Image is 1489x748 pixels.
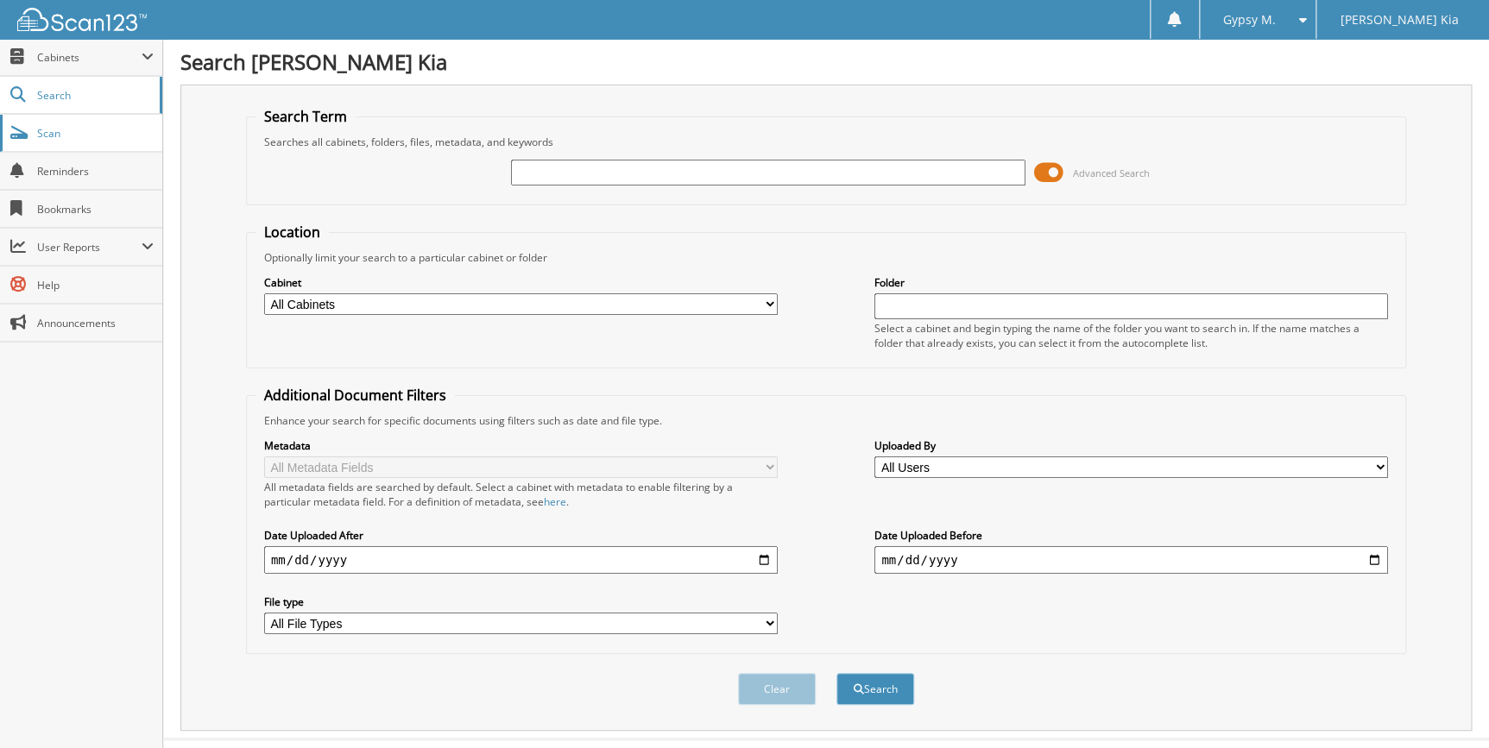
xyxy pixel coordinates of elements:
label: Date Uploaded Before [874,528,1388,543]
div: Select a cabinet and begin typing the name of the folder you want to search in. If the name match... [874,321,1388,350]
label: Date Uploaded After [264,528,778,543]
span: Search [37,88,151,103]
legend: Additional Document Filters [256,386,455,405]
legend: Location [256,223,329,242]
div: All metadata fields are searched by default. Select a cabinet with metadata to enable filtering b... [264,480,778,509]
button: Clear [738,673,816,705]
span: Scan [37,126,154,141]
h1: Search [PERSON_NAME] Kia [180,47,1472,76]
label: Cabinet [264,275,778,290]
div: Searches all cabinets, folders, files, metadata, and keywords [256,135,1397,149]
span: Announcements [37,316,154,330]
div: Optionally limit your search to a particular cabinet or folder [256,250,1397,265]
input: end [874,546,1388,574]
span: [PERSON_NAME] Kia [1340,15,1458,25]
label: Uploaded By [874,438,1388,453]
span: Help [37,278,154,292]
label: Folder [874,275,1388,290]
label: Metadata [264,438,778,453]
label: File type [264,594,778,609]
iframe: Chat Widget [1403,665,1489,748]
span: Advanced Search [1073,167,1150,179]
span: Bookmarks [37,202,154,217]
span: Reminders [37,164,154,179]
legend: Search Term [256,107,356,126]
span: Gypsy M. [1223,15,1276,25]
img: scan123-logo-white.svg [17,8,147,31]
span: User Reports [37,240,142,255]
input: start [264,546,778,574]
div: Enhance your search for specific documents using filters such as date and file type. [256,413,1397,428]
span: Cabinets [37,50,142,65]
a: here [544,494,566,509]
button: Search [836,673,914,705]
